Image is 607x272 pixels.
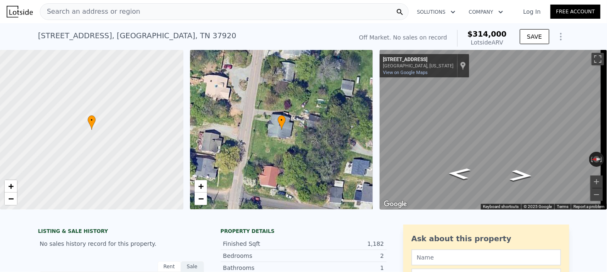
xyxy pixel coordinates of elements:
div: Finished Sqft [223,240,304,248]
button: Company [462,5,510,20]
a: View on Google Maps [383,70,428,75]
div: Property details [221,228,387,235]
div: 1,182 [304,240,384,248]
span: − [8,193,14,204]
button: Solutions [410,5,462,20]
span: + [198,181,203,191]
a: Zoom in [195,180,207,193]
div: [GEOGRAPHIC_DATA], [US_STATE] [383,63,453,69]
path: Go South, Lancaster Dr [500,167,542,184]
div: LISTING & SALE HISTORY [38,228,204,236]
input: Name [412,250,561,265]
span: © 2025 Google [524,204,552,209]
div: Ask about this property [412,233,561,245]
div: Bathrooms [223,264,304,272]
a: Log In [513,7,551,16]
img: Lotside [7,6,33,17]
div: [STREET_ADDRESS] [383,57,453,63]
span: • [278,116,286,124]
div: 2 [304,252,384,260]
button: Show Options [553,28,569,45]
div: Lotside ARV [468,38,507,47]
span: $314,000 [468,30,507,38]
a: Zoom out [5,193,17,205]
div: Off Market. No sales on record [359,33,447,42]
button: Zoom out [590,188,603,201]
a: Zoom out [195,193,207,205]
button: Toggle fullscreen view [592,53,604,65]
div: Bedrooms [223,252,304,260]
a: Zoom in [5,180,17,193]
img: Google [382,199,409,210]
button: Keyboard shortcuts [483,204,519,210]
div: • [278,115,286,130]
div: • [88,115,96,130]
button: Rotate counterclockwise [589,152,594,167]
button: Rotate clockwise [600,152,605,167]
div: [STREET_ADDRESS] , [GEOGRAPHIC_DATA] , TN 37920 [38,30,236,42]
a: Free Account [551,5,600,19]
div: Rent [158,261,181,272]
span: + [8,181,14,191]
button: SAVE [520,29,549,44]
div: 1 [304,264,384,272]
div: Map [380,50,607,210]
div: Street View [380,50,607,210]
div: Sale [181,261,204,272]
a: Show location on map [460,61,466,70]
a: Open this area in Google Maps (opens a new window) [382,199,409,210]
path: Go North, Lancaster Dr [438,165,480,182]
a: Terms [557,204,568,209]
span: Search an address or region [40,7,140,17]
span: − [198,193,203,204]
span: • [88,116,96,124]
button: Zoom in [590,176,603,188]
button: Reset the view [589,156,605,163]
a: Report a problem [573,204,605,209]
div: No sales history record for this property. [38,236,204,251]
